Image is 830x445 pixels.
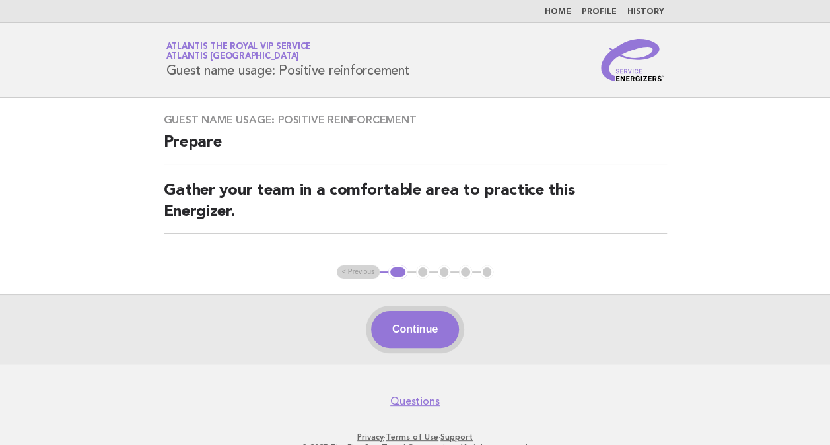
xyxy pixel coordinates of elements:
[582,8,617,16] a: Profile
[388,265,407,279] button: 1
[18,432,812,442] p: · ·
[166,53,300,61] span: Atlantis [GEOGRAPHIC_DATA]
[390,395,440,408] a: Questions
[386,432,438,442] a: Terms of Use
[357,432,384,442] a: Privacy
[601,39,664,81] img: Service Energizers
[164,114,667,127] h3: Guest name usage: Positive reinforcement
[164,180,667,234] h2: Gather your team in a comfortable area to practice this Energizer.
[545,8,571,16] a: Home
[164,132,667,164] h2: Prepare
[371,311,459,348] button: Continue
[627,8,664,16] a: History
[440,432,473,442] a: Support
[166,42,312,61] a: Atlantis the Royal VIP ServiceAtlantis [GEOGRAPHIC_DATA]
[166,43,409,77] h1: Guest name usage: Positive reinforcement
